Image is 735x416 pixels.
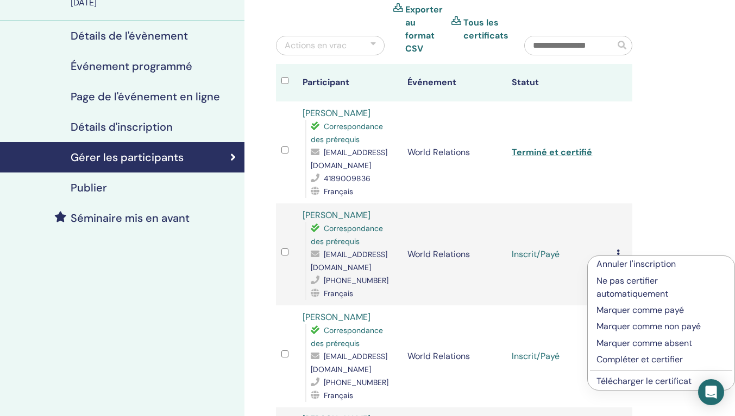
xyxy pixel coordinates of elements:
span: [EMAIL_ADDRESS][DOMAIN_NAME] [311,249,387,272]
h4: Publier [71,181,107,194]
p: Annuler l'inscription [596,258,726,271]
th: Statut [506,64,611,101]
span: Français [324,289,353,298]
h4: Séminaire mis en avant [71,212,190,225]
span: Correspondance des prérequis [311,325,383,348]
p: Marquer comme payé [596,304,726,317]
a: [PERSON_NAME] [303,311,370,323]
p: Marquer comme absent [596,337,726,350]
h4: Détails d'inscription [71,120,173,133]
span: 4189009836 [324,174,370,183]
p: Compléter et certifier [596,353,726,366]
a: [PERSON_NAME] [303,209,370,221]
span: Français [324,187,353,196]
span: Français [324,391,353,400]
div: Actions en vrac [285,39,347,52]
p: Marquer comme non payé [596,320,726,333]
a: Tous les certificats [463,16,508,42]
span: [PHONE_NUMBER] [324,377,388,387]
span: Correspondance des prérequis [311,223,383,246]
td: World Relations [402,101,507,203]
h4: Gérer les participants [71,151,184,164]
h4: Page de l'événement en ligne [71,90,220,103]
th: Participant [297,64,402,101]
span: [PHONE_NUMBER] [324,276,388,285]
a: [PERSON_NAME] [303,107,370,119]
a: Exporter au format CSV [405,3,443,55]
td: World Relations [402,203,507,305]
span: [EMAIL_ADDRESS][DOMAIN_NAME] [311,148,387,170]
th: Événement [402,64,507,101]
a: Télécharger le certificat [596,375,692,387]
span: Correspondance des prérequis [311,121,383,144]
h4: Événement programmé [71,60,192,73]
td: World Relations [402,305,507,407]
a: Terminé et certifié [512,146,592,158]
p: Ne pas certifier automatiquement [596,274,726,300]
span: [EMAIL_ADDRESS][DOMAIN_NAME] [311,351,387,374]
h4: Détails de l'évènement [71,29,188,42]
div: Open Intercom Messenger [698,379,724,405]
